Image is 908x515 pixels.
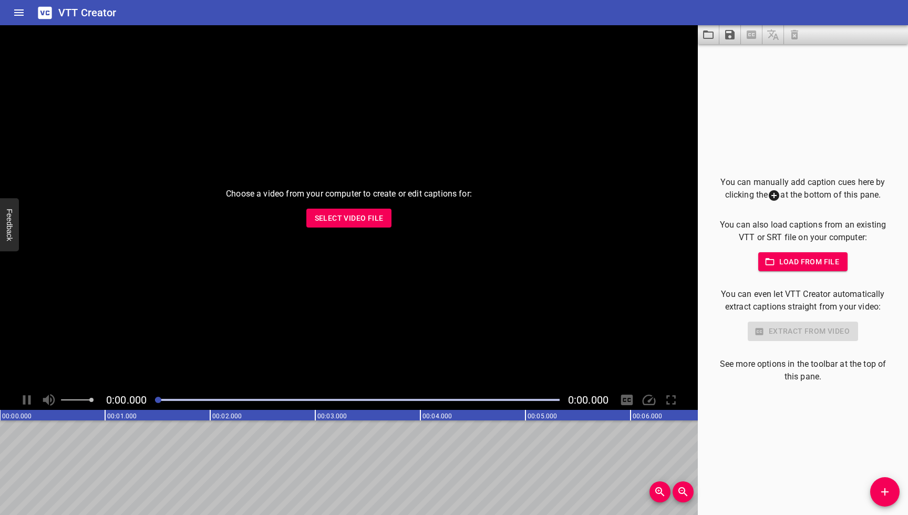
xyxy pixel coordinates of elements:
[528,413,557,420] text: 00:05.000
[673,481,694,502] button: Zoom Out
[698,25,719,44] button: Load captions from file
[106,394,147,406] span: Current Time
[715,358,891,383] p: See more options in the toolbar at the top of this pane.
[715,288,891,313] p: You can even let VTT Creator automatically extract captions straight from your video:
[58,4,117,21] h6: VTT Creator
[226,188,472,200] p: Choose a video from your computer to create or edit captions for:
[155,399,560,401] div: Play progress
[315,212,384,225] span: Select Video File
[639,390,659,410] div: Playback Speed
[107,413,137,420] text: 00:01.000
[568,394,608,406] span: Video Duration
[661,390,681,410] div: Toggle Full Screen
[649,481,670,502] button: Zoom In
[212,413,242,420] text: 00:02.000
[633,413,662,420] text: 00:06.000
[870,477,900,507] button: Add Cue
[617,390,637,410] div: Hide/Show Captions
[715,322,891,341] div: Select a video in the pane to the left to use this feature
[758,252,848,272] button: Load from file
[719,25,741,44] button: Save captions to file
[317,413,347,420] text: 00:03.000
[306,209,392,228] button: Select Video File
[767,255,840,269] span: Load from file
[762,25,784,44] span: Add some captions below, then you can translate them.
[715,219,891,244] p: You can also load captions from an existing VTT or SRT file on your computer:
[422,413,452,420] text: 00:04.000
[715,176,891,202] p: You can manually add caption cues here by clicking the at the bottom of this pane.
[2,413,32,420] text: 00:00.000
